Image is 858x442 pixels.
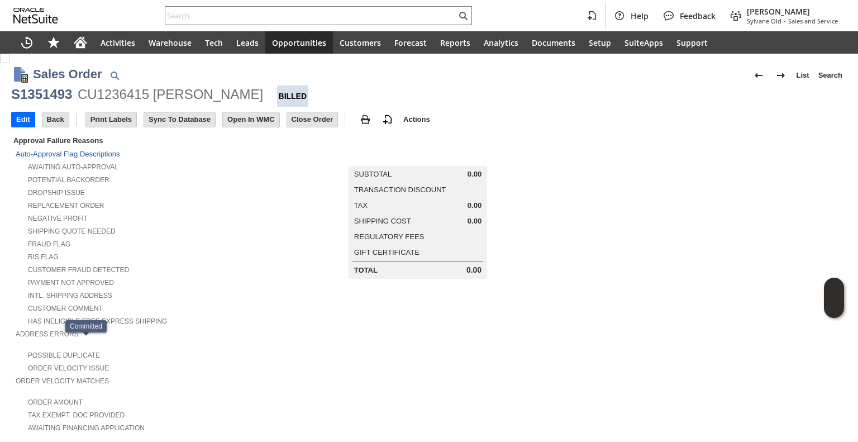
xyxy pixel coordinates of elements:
span: Customers [340,37,381,48]
a: Customer Comment [28,305,103,312]
input: Back [42,112,69,127]
div: Approval Failure Reasons [11,134,285,147]
span: Oracle Guided Learning Widget. To move around, please hold and drag [824,298,844,319]
span: 0.00 [468,170,482,179]
span: 0.00 [468,217,482,226]
svg: Home [74,36,87,49]
span: [PERSON_NAME] [747,6,838,17]
span: - [784,17,786,25]
a: Shipping Quote Needed [28,227,116,235]
a: Gift Certificate [354,248,420,256]
input: Close Order [287,112,337,127]
span: Reports [440,37,470,48]
div: Shortcuts [40,31,67,54]
img: print.svg [359,113,372,126]
input: Edit [12,112,35,127]
span: Sylvane Old [747,17,781,25]
span: Sales and Service [788,17,838,25]
svg: logo [13,8,58,23]
a: Leads [230,31,265,54]
a: Payment not approved [28,279,114,287]
a: Intl. Shipping Address [28,292,112,300]
svg: Search [456,9,470,22]
div: S1351493 [11,85,72,103]
a: Fraud Flag [28,240,70,248]
a: Search [814,66,847,84]
span: Opportunities [272,37,326,48]
iframe: Click here to launch Oracle Guided Learning Help Panel [824,278,844,318]
a: Customer Fraud Detected [28,266,129,274]
a: Recent Records [13,31,40,54]
img: Quick Find [108,69,121,82]
a: Awaiting Financing Application [28,424,145,432]
a: Tax Exempt. Doc Provided [28,411,125,419]
a: SuiteApps [618,31,670,54]
a: Has Ineligible Free Express Shipping [28,317,167,325]
input: Sync To Database [144,112,215,127]
span: Documents [532,37,575,48]
svg: Shortcuts [47,36,60,49]
caption: Summary [349,148,487,166]
input: Open In WMC [223,112,279,127]
a: Transaction Discount [354,186,446,194]
span: 0.00 [468,201,482,210]
a: Order Amount [28,398,83,406]
a: Forecast [388,31,433,54]
input: Search [165,9,456,22]
span: Setup [589,37,611,48]
span: Feedback [680,11,716,21]
a: Address Errors [16,330,79,338]
span: Warehouse [149,37,192,48]
img: add-record.svg [381,113,394,126]
div: Billed [277,85,309,107]
a: Documents [525,31,582,54]
a: Dropship Issue [28,189,85,197]
svg: Recent Records [20,36,34,49]
a: Regulatory Fees [354,232,424,241]
a: Home [67,31,94,54]
a: Awaiting Auto-Approval [28,163,118,171]
a: Actions [399,115,435,123]
a: Order Velocity Matches [16,377,109,385]
a: Warehouse [142,31,198,54]
a: Auto-Approval Flag Descriptions [16,150,120,158]
a: RIS flag [28,253,59,261]
a: Opportunities [265,31,333,54]
a: Tax [354,201,368,210]
a: Setup [582,31,618,54]
span: Leads [236,37,259,48]
a: Total [354,266,378,274]
a: Subtotal [354,170,392,178]
a: Tech [198,31,230,54]
a: Possible Duplicate [28,351,100,359]
a: Replacement Order [28,202,104,210]
span: 0.00 [466,265,482,275]
span: Help [631,11,649,21]
input: Print Labels [86,112,136,127]
a: List [792,66,814,84]
a: Customers [333,31,388,54]
span: SuiteApps [625,37,663,48]
a: Shipping Cost [354,217,411,225]
span: Tech [205,37,223,48]
div: Committed [70,322,102,330]
a: Negative Profit [28,215,88,222]
span: Activities [101,37,135,48]
span: Analytics [484,37,518,48]
span: Support [676,37,708,48]
span: Forecast [394,37,427,48]
img: Previous [752,69,765,82]
a: Support [670,31,714,54]
a: Activities [94,31,142,54]
a: Reports [433,31,477,54]
a: Potential Backorder [28,176,109,184]
img: Next [774,69,788,82]
a: Analytics [477,31,525,54]
div: CU1236415 [PERSON_NAME] [78,85,263,103]
h1: Sales Order [33,65,102,83]
a: Order Velocity Issue [28,364,109,372]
